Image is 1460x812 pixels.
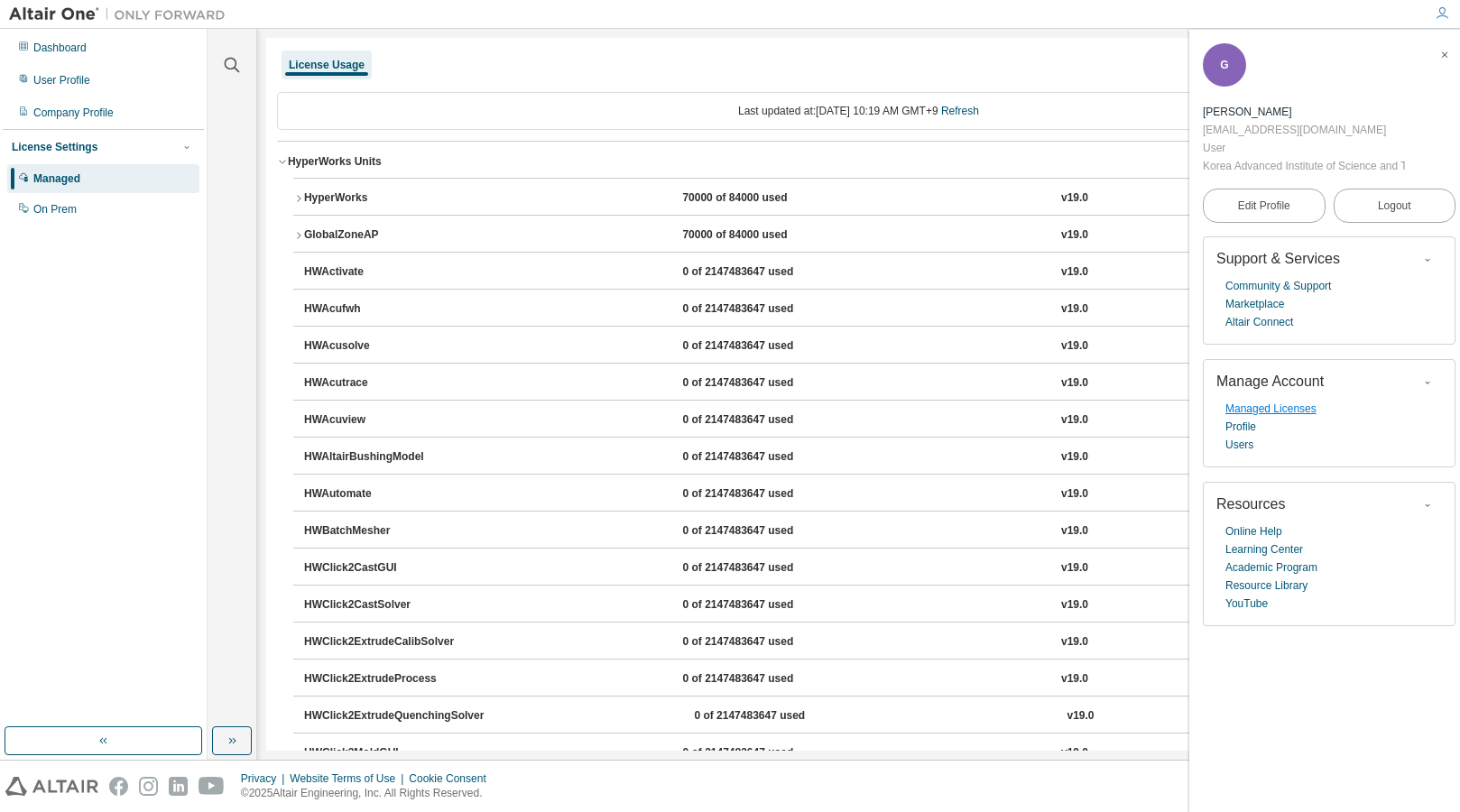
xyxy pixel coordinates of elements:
[277,92,1440,130] div: Last updated at: [DATE] 10:19 AM GMT+9
[682,412,845,429] div: 0 of 2147483647 used
[304,264,467,281] div: HWActivate
[12,140,97,154] div: License Settings
[1061,486,1088,503] div: v19.0
[1225,295,1284,313] a: Marketplace
[304,401,1424,440] button: HWAcuview0 of 2147483647 usedv19.0Expire date:[DATE]
[682,560,845,577] div: 0 of 2147483647 used
[169,777,188,796] img: linkedin.svg
[682,227,845,244] div: 70000 of 84000 used
[682,190,845,207] div: 70000 of 84000 used
[241,786,497,801] p: © 2025 Altair Engineering, Inc. All Rights Reserved.
[1061,745,1088,761] div: v19.0
[1334,189,1456,223] button: Logout
[1061,227,1088,244] div: v19.0
[304,634,467,651] div: HWClick2ExtrudeCalibSolver
[694,708,856,724] div: 0 of 2147483647 used
[304,586,1424,625] button: HWClick2CastSolver0 of 2147483647 usedv19.0Expire date:[DATE]
[682,745,845,761] div: 0 of 2147483647 used
[682,486,845,503] div: 0 of 2147483647 used
[304,671,467,687] div: HWClick2ExtrudeProcess
[1225,277,1331,295] a: Community & Support
[304,375,467,392] div: HWAcutrace
[304,290,1424,329] button: HWAcufwh0 of 2147483647 usedv19.0Expire date:[DATE]
[9,5,235,23] img: Altair One
[1061,597,1088,614] div: v19.0
[1061,634,1088,651] div: v19.0
[288,154,382,169] div: HyperWorks Units
[304,560,467,577] div: HWClick2CastGUI
[682,264,845,281] div: 0 of 2147483647 used
[1061,190,1088,207] div: v19.0
[1225,595,1268,613] a: YouTube
[1061,412,1088,429] div: v19.0
[682,523,845,540] div: 0 of 2147483647 used
[1225,436,1253,454] a: Users
[941,105,979,117] a: Refresh
[33,171,80,186] div: Managed
[1061,523,1088,540] div: v19.0
[682,449,845,466] div: 0 of 2147483647 used
[1225,418,1256,436] a: Profile
[682,375,845,392] div: 0 of 2147483647 used
[304,190,467,207] div: HyperWorks
[304,708,484,724] div: HWClick2ExtrudeQuenchingSolver
[1216,374,1324,389] span: Manage Account
[1225,577,1308,595] a: Resource Library
[139,777,158,796] img: instagram.svg
[1216,496,1285,512] span: Resources
[1220,59,1228,71] span: G
[1203,139,1405,157] div: User
[304,486,467,503] div: HWAutomate
[682,634,845,651] div: 0 of 2147483647 used
[304,623,1424,662] button: HWClick2ExtrudeCalibSolver0 of 2147483647 usedv19.0Expire date:[DATE]
[304,301,467,318] div: HWAcufwh
[277,142,1440,181] button: HyperWorks UnitsLicense ID: 141173
[682,597,845,614] div: 0 of 2147483647 used
[33,202,77,217] div: On Prem
[304,364,1424,403] button: HWAcutrace0 of 2147483647 usedv19.0Expire date:[DATE]
[1067,708,1094,724] div: v19.0
[33,106,114,120] div: Company Profile
[1061,301,1088,318] div: v19.0
[1061,560,1088,577] div: v19.0
[304,227,467,244] div: GlobalZoneAP
[304,660,1424,699] button: HWClick2ExtrudeProcess0 of 2147483647 usedv19.0Expire date:[DATE]
[1378,197,1411,215] span: Logout
[409,771,496,786] div: Cookie Consent
[1225,313,1293,331] a: Altair Connect
[304,412,467,429] div: HWAcuview
[290,771,409,786] div: Website Terms of Use
[241,771,290,786] div: Privacy
[304,327,1424,366] button: HWAcusolve0 of 2147483647 usedv19.0Expire date:[DATE]
[1225,558,1317,577] a: Academic Program
[682,671,845,687] div: 0 of 2147483647 used
[1203,121,1405,139] div: [EMAIL_ADDRESS][DOMAIN_NAME]
[304,734,1424,773] button: HWClick2MoldGUI0 of 2147483647 usedv19.0Expire date:[DATE]
[304,438,1424,477] button: HWAltairBushingModel0 of 2147483647 usedv19.0Expire date:[DATE]
[109,777,128,796] img: facebook.svg
[1203,189,1326,223] a: Edit Profile
[304,475,1424,514] button: HWAutomate0 of 2147483647 usedv19.0Expire date:[DATE]
[1203,103,1405,121] div: Geonwoo Lee
[304,449,467,466] div: HWAltairBushingModel
[199,777,225,796] img: youtube.svg
[682,338,845,355] div: 0 of 2147483647 used
[33,41,87,55] div: Dashboard
[1061,338,1088,355] div: v19.0
[304,253,1424,292] button: HWActivate0 of 2147483647 usedv19.0Expire date:[DATE]
[1061,264,1088,281] div: v19.0
[5,777,98,796] img: altair_logo.svg
[1061,449,1088,466] div: v19.0
[289,58,365,72] div: License Usage
[1216,251,1340,266] span: Support & Services
[682,301,845,318] div: 0 of 2147483647 used
[304,549,1424,588] button: HWClick2CastGUI0 of 2147483647 usedv19.0Expire date:[DATE]
[304,697,1424,736] button: HWClick2ExtrudeQuenchingSolver0 of 2147483647 usedv19.0Expire date:[DATE]
[1225,522,1282,540] a: Online Help
[1061,375,1088,392] div: v19.0
[33,73,90,88] div: User Profile
[1061,671,1088,687] div: v19.0
[304,523,467,540] div: HWBatchMesher
[1203,157,1405,175] div: Korea Advanced Institute of Science and Technology
[304,597,467,614] div: HWClick2CastSolver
